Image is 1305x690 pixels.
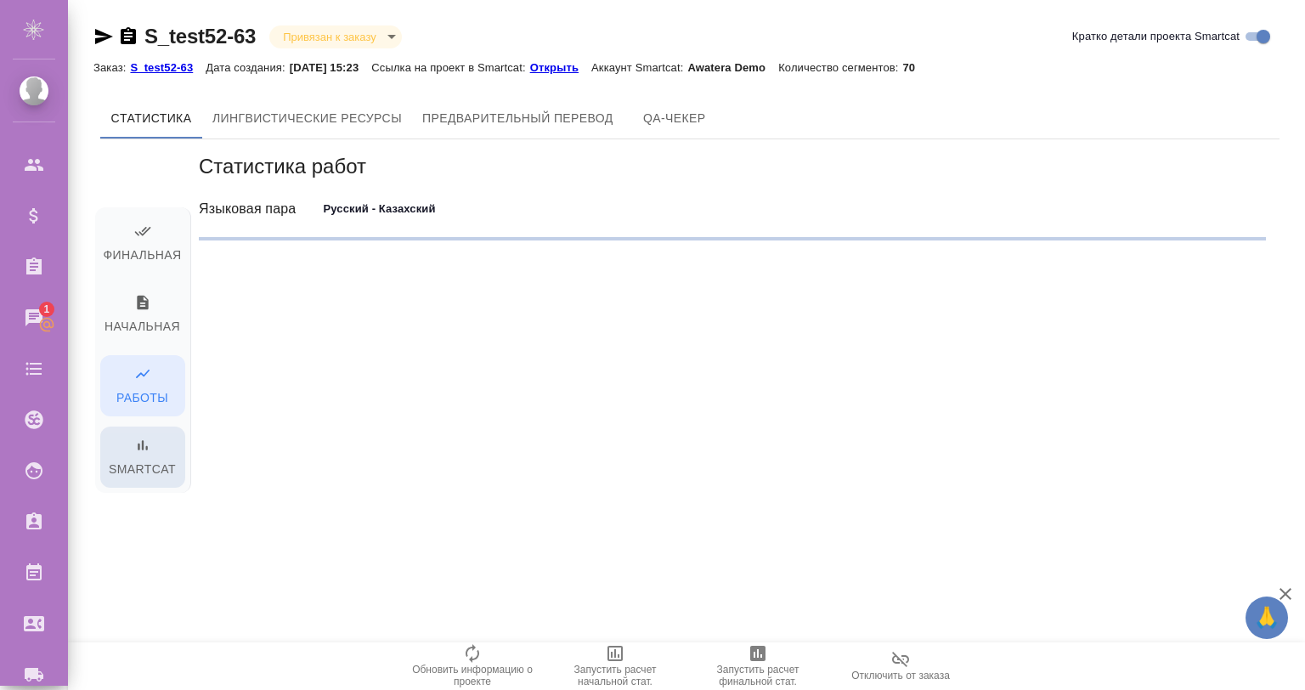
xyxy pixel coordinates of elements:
[1246,597,1288,639] button: 🙏
[212,108,402,129] span: Лингвистические ресурсы
[544,642,686,690] button: Запустить расчет начальной стат.
[206,61,289,74] p: Дата создания:
[530,61,591,74] p: Открыть
[110,294,175,337] span: Начальная
[130,59,206,74] a: S_test52-63
[401,642,544,690] button: Обновить информацию о проекте
[269,25,401,48] div: Привязан к заказу
[93,26,114,47] button: Скопировать ссылку для ЯМессенджера
[530,59,591,74] a: Открыть
[110,223,175,266] span: Финальная
[118,26,138,47] button: Скопировать ссылку
[697,664,819,687] span: Запустить расчет финальной стат.
[371,61,529,74] p: Ссылка на проект в Smartcat:
[591,61,687,74] p: Аккаунт Smartcat:
[4,297,64,339] a: 1
[411,664,534,687] span: Обновить информацию о проекте
[199,153,1266,180] h5: Cтатистика работ
[33,301,59,318] span: 1
[110,365,175,409] span: Работы
[290,61,372,74] p: [DATE] 15:23
[130,61,206,74] p: S_test52-63
[903,61,929,74] p: 70
[110,108,192,129] span: Cтатистика
[778,61,902,74] p: Количество сегментов:
[687,61,778,74] p: Awatera Demo
[686,642,829,690] button: Запустить расчет финальной стат.
[199,199,318,219] div: Языковая пара
[829,642,972,690] button: Отключить от заказа
[110,437,175,480] span: Smartcat
[1252,600,1281,636] span: 🙏
[278,30,381,44] button: Привязан к заказу
[851,670,950,682] span: Отключить от заказа
[554,664,676,687] span: Запустить расчет начальной стат.
[634,108,715,129] span: QA-чекер
[422,108,613,129] span: Предварительный перевод
[144,25,256,48] a: S_test52-63
[318,195,555,223] div: Русский - Казахский
[1072,28,1240,45] span: Кратко детали проекта Smartcat
[93,61,130,74] p: Заказ:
